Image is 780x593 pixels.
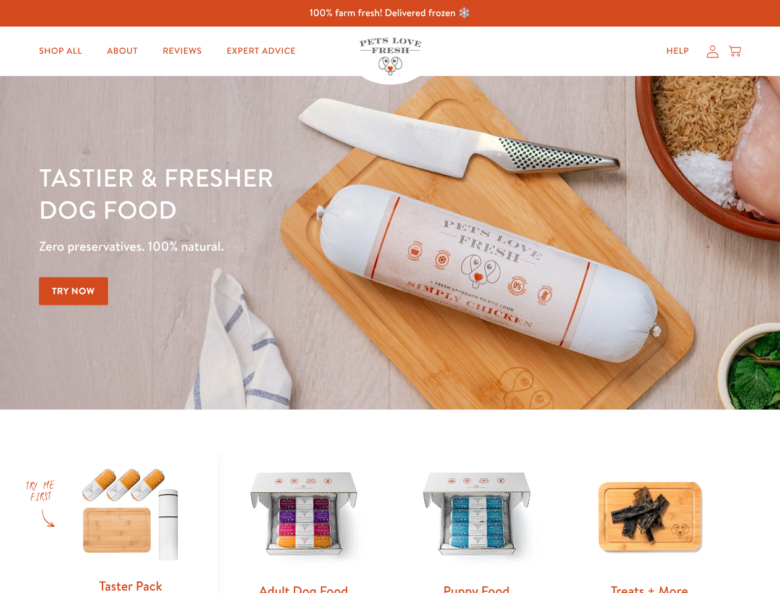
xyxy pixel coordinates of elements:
a: Shop All [29,39,92,64]
a: About [97,39,148,64]
a: Try Now [39,277,108,305]
img: Pets Love Fresh [359,38,421,75]
p: Zero preservatives. 100% natural. [39,235,507,258]
a: Expert Advice [217,39,306,64]
h1: Tastier & fresher dog food [39,161,507,225]
a: Help [656,39,699,64]
a: Reviews [153,39,211,64]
